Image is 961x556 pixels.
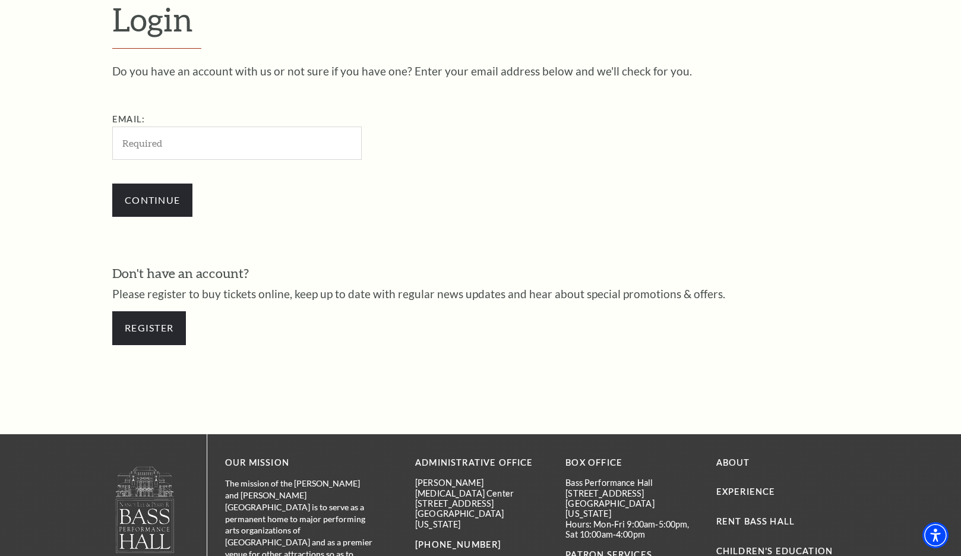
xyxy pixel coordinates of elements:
[565,456,698,470] p: BOX OFFICE
[565,498,698,519] p: [GEOGRAPHIC_DATA][US_STATE]
[415,498,548,508] p: [STREET_ADDRESS]
[112,264,849,283] h3: Don't have an account?
[225,456,374,470] p: OUR MISSION
[112,288,849,299] p: Please register to buy tickets online, keep up to date with regular news updates and hear about s...
[115,466,175,553] img: owned and operated by Performing Arts Fort Worth, A NOT-FOR-PROFIT 501(C)3 ORGANIZATION
[716,486,776,497] a: Experience
[415,478,548,498] p: [PERSON_NAME][MEDICAL_DATA] Center
[112,65,849,77] p: Do you have an account with us or not sure if you have one? Enter your email address below and we...
[716,516,795,526] a: Rent Bass Hall
[922,522,949,548] div: Accessibility Menu
[112,114,145,124] label: Email:
[716,457,750,467] a: About
[565,478,698,488] p: Bass Performance Hall
[112,127,362,159] input: Required
[415,456,548,470] p: Administrative Office
[565,519,698,540] p: Hours: Mon-Fri 9:00am-5:00pm, Sat 10:00am-4:00pm
[112,184,192,217] input: Submit button
[112,311,186,345] a: Register
[415,508,548,529] p: [GEOGRAPHIC_DATA][US_STATE]
[565,488,698,498] p: [STREET_ADDRESS]
[415,538,548,552] p: [PHONE_NUMBER]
